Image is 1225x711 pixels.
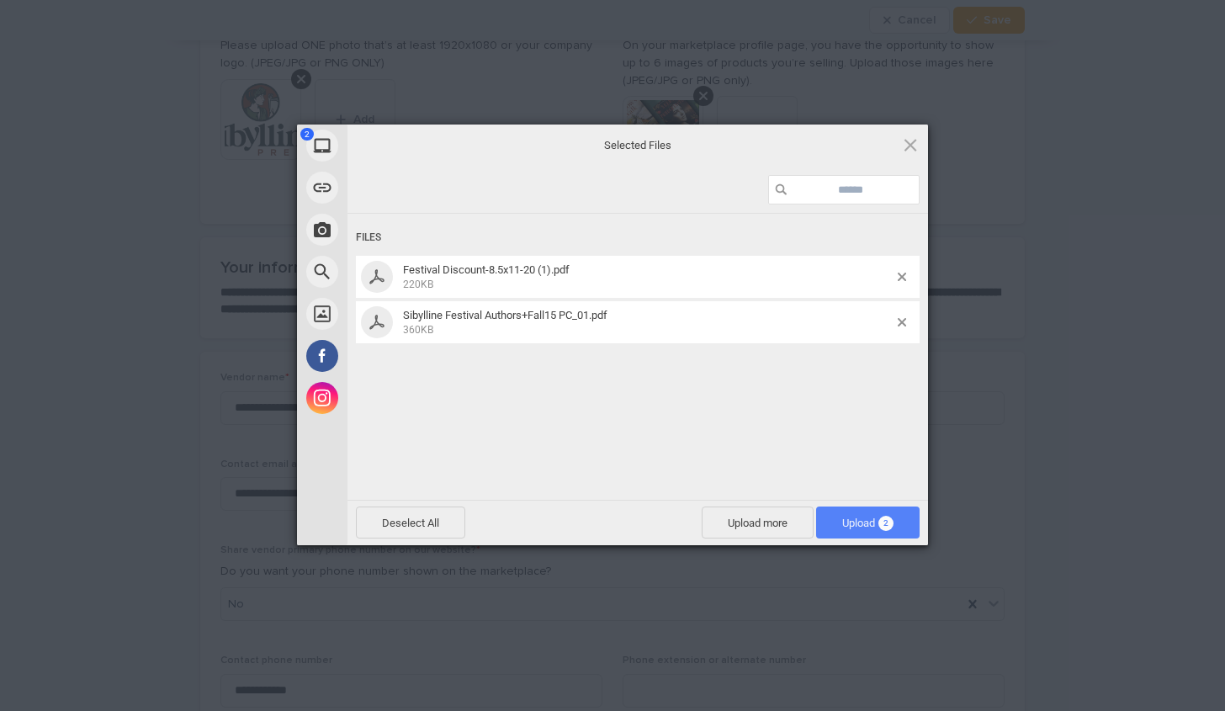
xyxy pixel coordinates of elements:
span: 220KB [403,279,433,290]
span: Sibylline Festival Authors+Fall15 PC_01.pdf [403,309,607,321]
span: Click here or hit ESC to close picker [901,135,920,154]
div: Unsplash [297,293,499,335]
span: Upload more [702,507,814,539]
span: Upload [842,517,894,529]
div: Web Search [297,251,499,293]
span: Festival Discount-8.5x11-20 (1).pdf [398,263,898,291]
span: Sibylline Festival Authors+Fall15 PC_01.pdf [398,309,898,337]
div: Link (URL) [297,167,499,209]
span: Festival Discount-8.5x11-20 (1).pdf [403,263,570,276]
span: 2 [878,516,894,531]
span: 2 [300,128,314,141]
div: Files [356,222,920,253]
span: Deselect All [356,507,465,539]
span: 360KB [403,324,433,336]
div: My Device [297,125,499,167]
div: Facebook [297,335,499,377]
div: Take Photo [297,209,499,251]
span: Upload [816,507,920,539]
div: Instagram [297,377,499,419]
span: Selected Files [469,137,806,152]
